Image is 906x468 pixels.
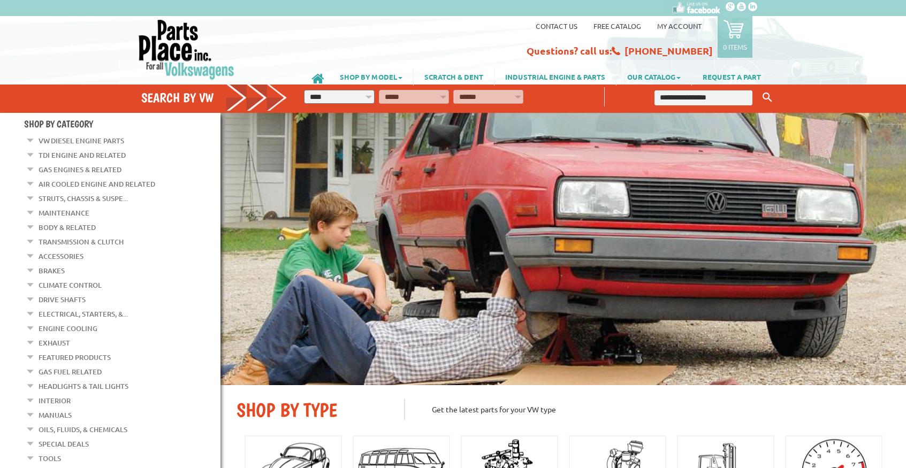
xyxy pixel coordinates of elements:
a: Special Deals [39,437,89,451]
a: Engine Cooling [39,321,97,335]
a: Maintenance [39,206,89,220]
a: SHOP BY MODEL [329,67,413,86]
a: Brakes [39,264,65,278]
a: Headlights & Tail Lights [39,379,128,393]
a: Contact us [536,21,577,30]
a: Featured Products [39,350,111,364]
a: Gas Engines & Related [39,163,121,177]
a: Interior [39,394,71,408]
p: Get the latest parts for your VW type [404,398,890,420]
a: Tools [39,451,61,465]
a: Air Cooled Engine and Related [39,177,155,191]
a: VW Diesel Engine Parts [39,134,124,148]
a: Gas Fuel Related [39,365,102,379]
a: TDI Engine and Related [39,148,126,162]
a: Body & Related [39,220,96,234]
a: Accessories [39,249,83,263]
a: Manuals [39,408,72,422]
a: SCRATCH & DENT [414,67,494,86]
a: Exhaust [39,336,70,350]
a: OUR CATALOG [616,67,691,86]
a: Oils, Fluids, & Chemicals [39,423,127,436]
a: Drive Shafts [39,293,86,306]
a: Climate Control [39,278,102,292]
img: First slide [900x500] [220,113,906,385]
a: REQUEST A PART [692,67,772,86]
a: Electrical, Starters, &... [39,307,128,321]
h2: SHOP BY TYPE [237,398,388,421]
p: 0 items [723,42,747,51]
img: Parts Place Inc! [138,19,235,80]
a: INDUSTRIAL ENGINE & PARTS [494,67,616,86]
a: 0 items [718,16,752,58]
h4: Shop By Category [24,118,220,129]
button: Keyword Search [759,89,775,106]
a: Struts, Chassis & Suspe... [39,191,128,205]
h4: Search by VW [141,90,288,105]
a: Transmission & Clutch [39,235,124,249]
a: Free Catalog [593,21,641,30]
a: My Account [657,21,702,30]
